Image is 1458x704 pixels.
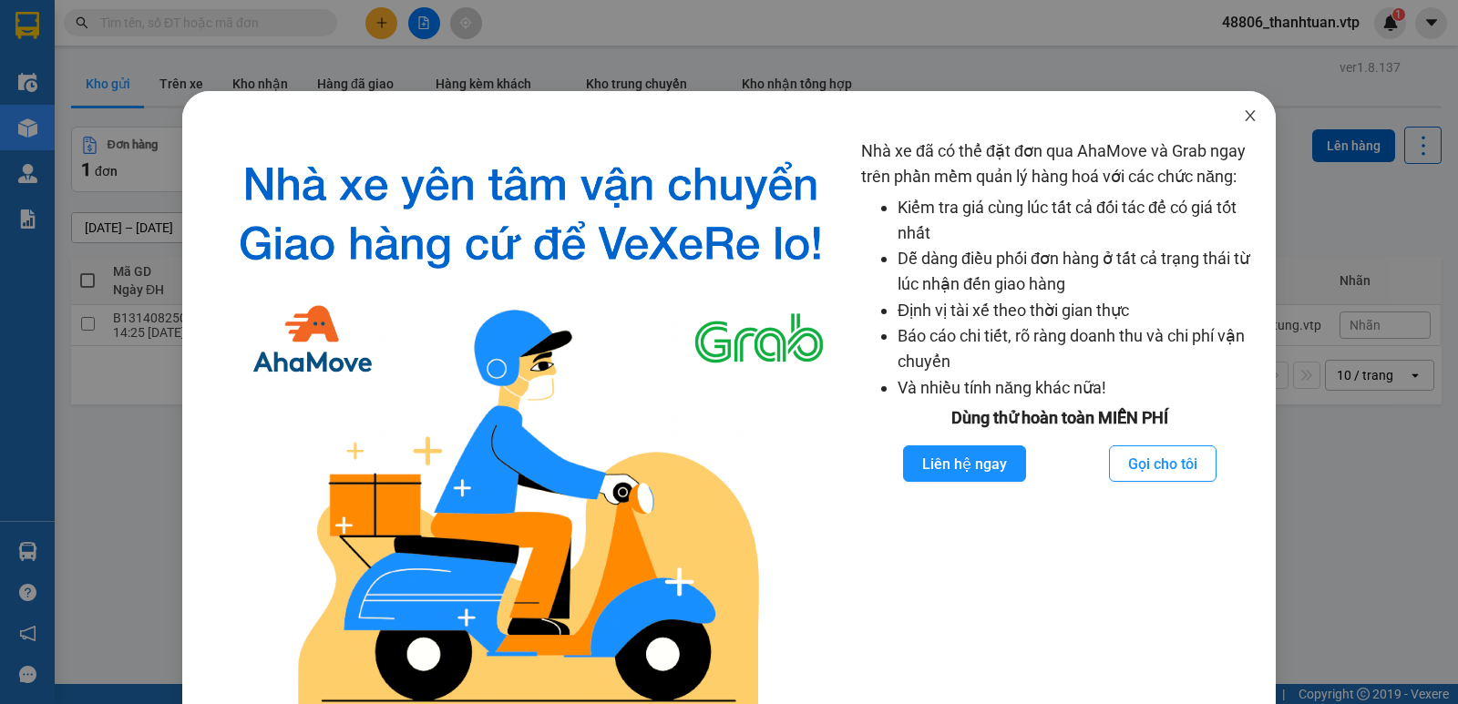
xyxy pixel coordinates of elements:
span: close [1243,108,1258,123]
button: Gọi cho tôi [1109,445,1217,482]
button: Liên hệ ngay [903,445,1026,482]
span: Gọi cho tôi [1128,453,1197,475]
li: Báo cáo chi tiết, rõ ràng doanh thu và chi phí vận chuyển [898,323,1258,375]
button: Close [1225,91,1276,142]
div: Dùng thử hoàn toàn MIỄN PHÍ [861,405,1258,431]
li: Dễ dàng điều phối đơn hàng ở tất cả trạng thái từ lúc nhận đến giao hàng [898,246,1258,298]
li: Kiểm tra giá cùng lúc tất cả đối tác để có giá tốt nhất [898,195,1258,247]
li: Và nhiều tính năng khác nữa! [898,375,1258,401]
span: Liên hệ ngay [922,453,1007,475]
li: Định vị tài xế theo thời gian thực [898,298,1258,323]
